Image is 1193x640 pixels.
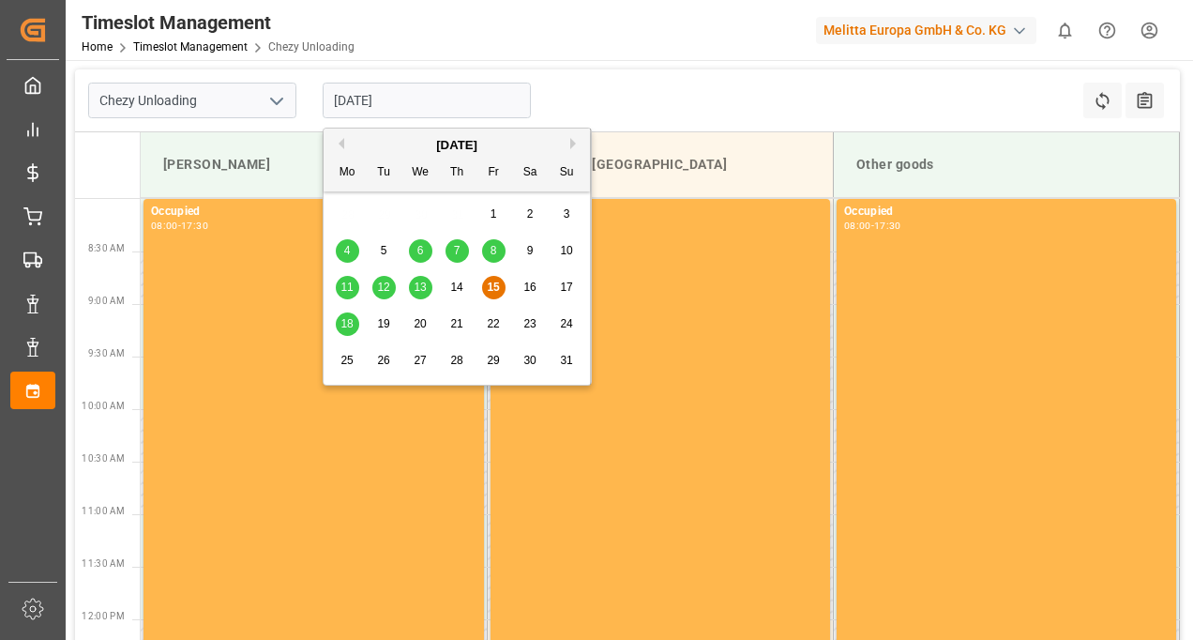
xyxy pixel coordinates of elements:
span: 1 [491,207,497,221]
span: 22 [487,317,499,330]
div: Choose Sunday, August 17th, 2025 [555,276,579,299]
div: Choose Wednesday, August 27th, 2025 [409,349,432,373]
div: Choose Monday, August 25th, 2025 [336,349,359,373]
div: 08:00 [844,221,871,230]
div: Occupied [151,203,476,221]
div: Choose Thursday, August 7th, 2025 [445,239,469,263]
div: Choose Tuesday, August 19th, 2025 [372,312,396,336]
button: Next Month [570,138,581,149]
div: Choose Sunday, August 10th, 2025 [555,239,579,263]
span: 5 [381,244,387,257]
span: 15 [487,281,499,294]
div: Sa [519,161,542,185]
button: show 0 new notifications [1044,9,1086,52]
div: Choose Wednesday, August 6th, 2025 [409,239,432,263]
span: 8:30 AM [88,243,125,253]
span: 13 [414,281,426,294]
div: Choose Friday, August 8th, 2025 [482,239,506,263]
span: 4 [344,244,351,257]
span: 10:00 AM [82,401,125,411]
div: Choose Thursday, August 14th, 2025 [445,276,469,299]
div: Choose Sunday, August 31st, 2025 [555,349,579,373]
div: Choose Saturday, August 23rd, 2025 [519,312,542,336]
div: Timeslot Management [82,8,355,37]
span: 26 [377,354,389,367]
div: Choose Saturday, August 16th, 2025 [519,276,542,299]
div: Choose Thursday, August 21st, 2025 [445,312,469,336]
div: Fr [482,161,506,185]
div: Th [445,161,469,185]
div: Other goods [849,147,1164,182]
span: 3 [564,207,570,221]
input: DD-MM-YYYY [323,83,531,118]
div: We [409,161,432,185]
div: - [178,221,181,230]
span: 23 [523,317,536,330]
a: Home [82,40,113,53]
span: 30 [523,354,536,367]
span: 25 [340,354,353,367]
div: Tu [372,161,396,185]
div: Choose Saturday, August 30th, 2025 [519,349,542,373]
span: 9 [527,244,534,257]
div: Choose Friday, August 22nd, 2025 [482,312,506,336]
button: Melitta Europa GmbH & Co. KG [816,12,1044,48]
span: 29 [487,354,499,367]
span: 11:30 AM [82,558,125,569]
div: Mo [336,161,359,185]
button: open menu [262,86,290,115]
span: 17 [560,281,572,294]
span: 28 [450,354,462,367]
span: 11:00 AM [82,506,125,516]
div: Choose Sunday, August 3rd, 2025 [555,203,579,226]
div: Choose Tuesday, August 12th, 2025 [372,276,396,299]
span: 31 [560,354,572,367]
span: 9:00 AM [88,296,125,306]
div: Choose Wednesday, August 13th, 2025 [409,276,432,299]
div: Choose Saturday, August 2nd, 2025 [519,203,542,226]
span: 19 [377,317,389,330]
div: Choose Friday, August 29th, 2025 [482,349,506,373]
button: Help Center [1086,9,1128,52]
div: Choose Thursday, August 28th, 2025 [445,349,469,373]
div: Su [555,161,579,185]
div: Choose Friday, August 1st, 2025 [482,203,506,226]
div: 08:00 [151,221,178,230]
span: 16 [523,281,536,294]
span: 9:30 AM [88,348,125,358]
button: Previous Month [333,138,344,149]
div: Choose Sunday, August 24th, 2025 [555,312,579,336]
div: Choose Wednesday, August 20th, 2025 [409,312,432,336]
span: 10 [560,244,572,257]
div: Choose Monday, August 18th, 2025 [336,312,359,336]
span: 2 [527,207,534,221]
a: Timeslot Management [133,40,248,53]
div: Choose Tuesday, August 26th, 2025 [372,349,396,373]
span: 12 [377,281,389,294]
div: month 2025-08 [329,196,585,379]
span: 20 [414,317,426,330]
div: Occupied [498,203,823,221]
div: Cofresco PL/[GEOGRAPHIC_DATA] [503,147,818,182]
input: Type to search/select [88,83,296,118]
span: 24 [560,317,572,330]
div: [DATE] [324,136,590,155]
div: Choose Friday, August 15th, 2025 [482,276,506,299]
div: [PERSON_NAME] [156,147,472,182]
div: - [871,221,874,230]
div: Choose Monday, August 11th, 2025 [336,276,359,299]
span: 7 [454,244,461,257]
div: Melitta Europa GmbH & Co. KG [816,17,1036,44]
span: 21 [450,317,462,330]
span: 8 [491,244,497,257]
div: Occupied [844,203,1169,221]
div: Choose Saturday, August 9th, 2025 [519,239,542,263]
span: 18 [340,317,353,330]
span: 14 [450,281,462,294]
span: 6 [417,244,424,257]
span: 10:30 AM [82,453,125,464]
div: Choose Tuesday, August 5th, 2025 [372,239,396,263]
span: 12:00 PM [82,611,125,621]
div: 17:30 [874,221,901,230]
span: 11 [340,281,353,294]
